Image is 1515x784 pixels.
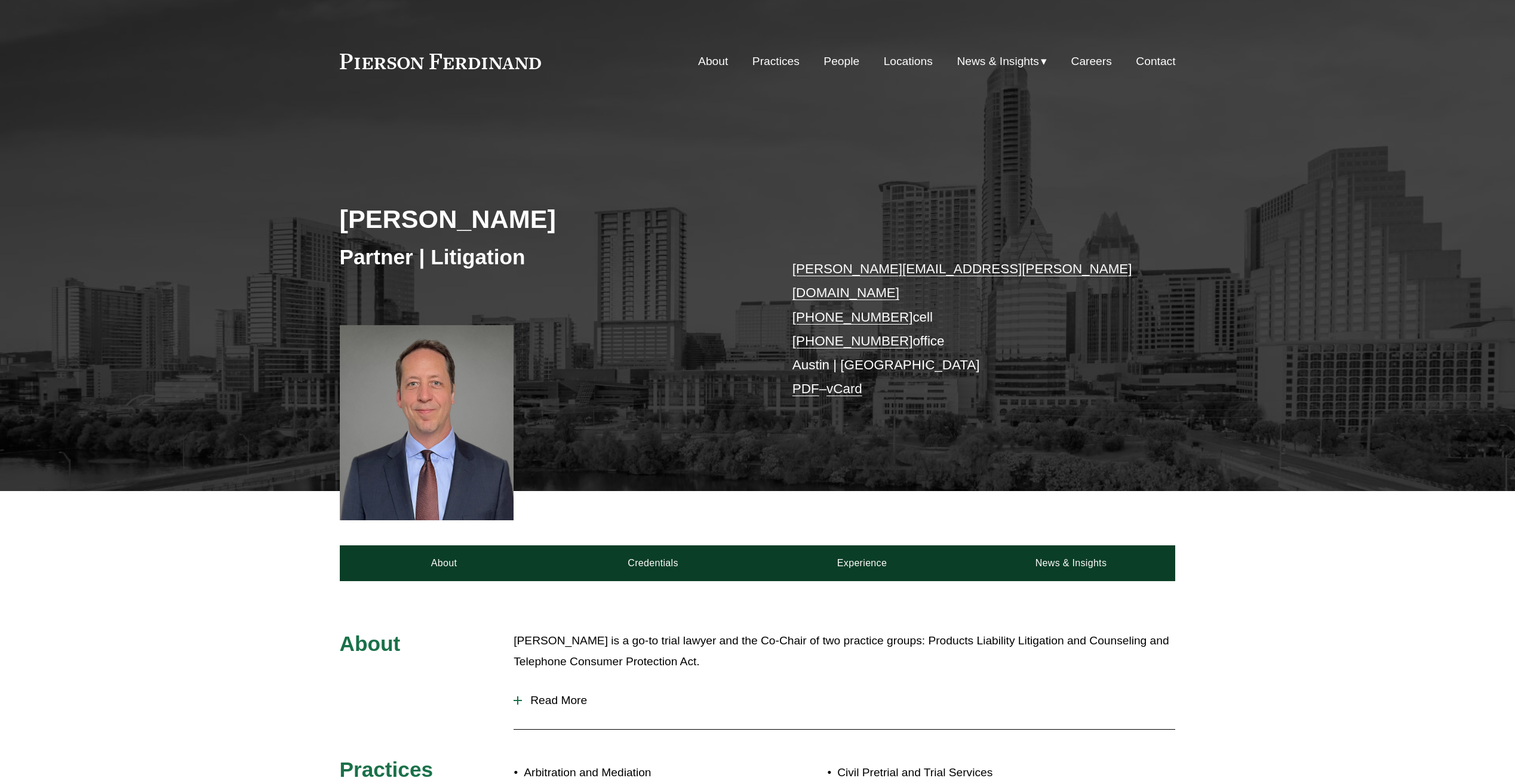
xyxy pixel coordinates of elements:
h3: Partner | Litigation [340,244,758,270]
a: About [340,545,549,581]
span: Practices [340,758,434,781]
a: People [823,50,859,73]
a: PDF [792,381,819,396]
p: Arbitration and Mediation [524,763,757,783]
p: Civil Pretrial and Trial Services [837,763,1106,783]
span: About [340,632,401,655]
p: cell office Austin | [GEOGRAPHIC_DATA] – [792,257,1141,402]
a: Locations [884,50,933,73]
a: Contact [1136,50,1175,73]
a: vCard [826,381,862,396]
a: News & Insights [966,545,1175,581]
a: [PHONE_NUMBER] [792,334,913,348]
span: Read More [522,694,1175,707]
a: [PERSON_NAME][EMAIL_ADDRESS][PERSON_NAME][DOMAIN_NAME] [792,261,1132,300]
a: Experience [758,545,967,581]
p: [PERSON_NAME] is a go-to trial lawyer and the Co-Chair of two practice groups: Products Liability... [514,631,1175,672]
a: Careers [1071,50,1112,73]
a: folder dropdown [957,50,1047,73]
a: Practices [752,50,800,73]
h2: [PERSON_NAME] [340,203,758,234]
a: About [698,50,728,73]
span: News & Insights [957,51,1039,72]
a: Credentials [549,545,758,581]
button: Read More [514,685,1175,716]
a: [PHONE_NUMBER] [792,310,913,325]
